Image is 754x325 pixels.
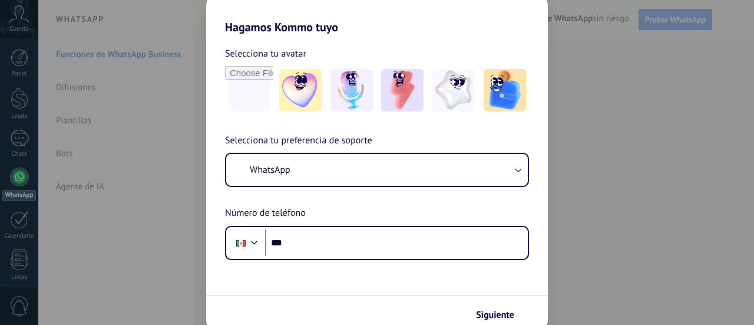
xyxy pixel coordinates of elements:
img: -3.jpeg [381,69,424,111]
span: Siguiente [476,311,514,319]
img: -4.jpeg [432,69,475,111]
span: Número de teléfono [225,206,306,221]
img: -1.jpeg [279,69,322,111]
span: WhatsApp [250,164,290,176]
img: -5.jpeg [484,69,526,111]
span: Selecciona tu preferencia de soporte [225,133,372,149]
span: Selecciona tu avatar [225,46,306,61]
button: WhatsApp [226,154,528,186]
div: Mexico: + 52 [230,231,252,255]
button: Siguiente [471,305,530,325]
img: -2.jpeg [330,69,373,111]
